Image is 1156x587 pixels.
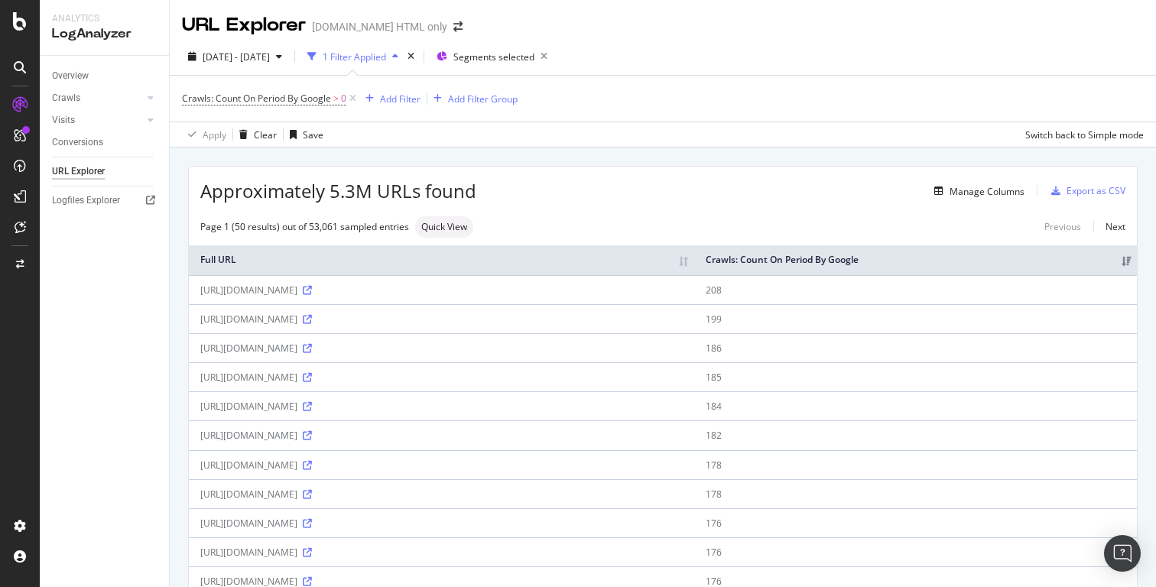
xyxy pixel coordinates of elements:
td: 178 [694,479,1137,508]
a: Conversions [52,135,158,151]
a: Crawls [52,90,143,106]
div: [URL][DOMAIN_NAME] [200,400,683,413]
div: [URL][DOMAIN_NAME] [200,517,683,530]
span: Approximately 5.3M URLs found [200,178,476,204]
div: [URL][DOMAIN_NAME] [200,546,683,559]
td: 185 [694,362,1137,391]
span: Quick View [421,222,467,232]
td: 176 [694,537,1137,566]
span: [DATE] - [DATE] [203,50,270,63]
button: Add Filter [359,89,421,108]
button: Manage Columns [928,182,1024,200]
span: 0 [341,88,346,109]
button: Clear [233,122,277,147]
a: Visits [52,112,143,128]
div: Visits [52,112,75,128]
div: Apply [203,128,226,141]
div: neutral label [415,216,473,238]
div: Logfiles Explorer [52,193,120,209]
div: [URL][DOMAIN_NAME] [200,429,683,442]
div: [URL][DOMAIN_NAME] [200,371,683,384]
span: > [333,92,339,105]
th: Crawls: Count On Period By Google: activate to sort column ascending [694,245,1137,275]
div: [URL][DOMAIN_NAME] [200,459,683,472]
div: LogAnalyzer [52,25,157,43]
div: 1 Filter Applied [323,50,386,63]
td: 178 [694,450,1137,479]
div: Page 1 (50 results) out of 53,061 sampled entries [200,220,409,233]
div: [URL][DOMAIN_NAME] [200,313,683,326]
a: Overview [52,68,158,84]
div: Add Filter Group [448,92,518,105]
div: Clear [254,128,277,141]
a: Logfiles Explorer [52,193,158,209]
div: Conversions [52,135,103,151]
div: [URL][DOMAIN_NAME] [200,284,683,297]
button: Apply [182,122,226,147]
td: 184 [694,391,1137,420]
div: [URL][DOMAIN_NAME] [200,488,683,501]
div: Export as CSV [1067,184,1125,197]
span: Crawls: Count On Period By Google [182,92,331,105]
a: Next [1093,216,1125,238]
div: Open Intercom Messenger [1104,535,1141,572]
div: Overview [52,68,89,84]
span: Segments selected [453,50,534,63]
td: 176 [694,508,1137,537]
div: arrow-right-arrow-left [453,21,463,32]
button: Save [284,122,323,147]
div: Manage Columns [950,185,1024,198]
div: [URL][DOMAIN_NAME] [200,342,683,355]
button: Segments selected [430,44,554,69]
a: URL Explorer [52,164,158,180]
button: Add Filter Group [427,89,518,108]
div: Analytics [52,12,157,25]
div: Add Filter [380,92,421,105]
th: Full URL: activate to sort column ascending [189,245,694,275]
td: 182 [694,420,1137,449]
button: Switch back to Simple mode [1019,122,1144,147]
td: 199 [694,304,1137,333]
div: Save [303,128,323,141]
td: 186 [694,333,1137,362]
div: URL Explorer [52,164,105,180]
td: 208 [694,275,1137,304]
button: Export as CSV [1045,179,1125,203]
button: 1 Filter Applied [301,44,404,69]
div: Switch back to Simple mode [1025,128,1144,141]
div: Crawls [52,90,80,106]
div: times [404,49,417,64]
button: [DATE] - [DATE] [182,44,288,69]
div: [DOMAIN_NAME] HTML only [312,19,447,34]
div: URL Explorer [182,12,306,38]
